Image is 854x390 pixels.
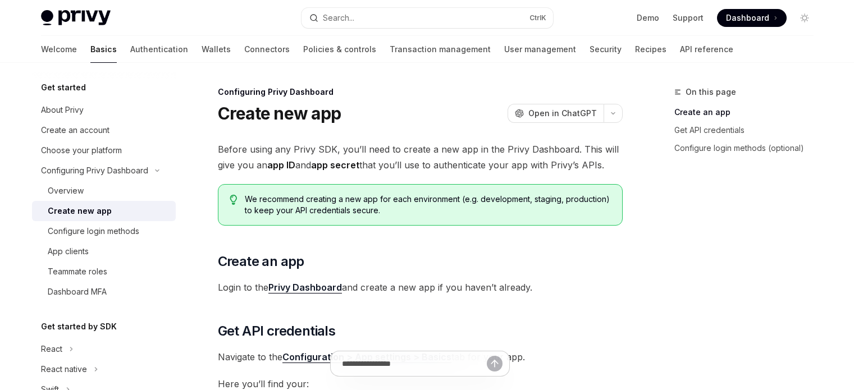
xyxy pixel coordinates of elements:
div: About Privy [41,103,84,117]
span: Login to the and create a new app if you haven’t already. [218,279,623,295]
div: React native [41,363,87,376]
div: Create an account [41,123,109,137]
a: Security [590,36,622,63]
a: Overview [32,181,176,201]
span: Open in ChatGPT [528,108,597,119]
a: Privy Dashboard [268,282,342,293]
a: Welcome [41,36,77,63]
a: App clients [32,241,176,261]
button: Toggle Configuring Privy Dashboard section [32,160,176,181]
a: About Privy [32,100,176,120]
a: Policies & controls [303,36,376,63]
a: Create an app [674,103,823,121]
button: Send message [487,356,503,371]
img: light logo [41,10,111,26]
strong: app secret [311,159,359,171]
a: Demo [637,12,659,24]
a: Connectors [244,36,290,63]
div: Teammate roles [48,265,107,278]
a: Transaction management [390,36,491,63]
button: Open search [302,8,553,28]
span: Ctrl K [529,13,546,22]
span: On this page [686,85,736,99]
div: React [41,342,62,356]
div: Configuring Privy Dashboard [218,86,623,98]
a: API reference [680,36,733,63]
span: Dashboard [726,12,769,24]
h5: Get started by SDK [41,320,117,333]
span: Get API credentials [218,322,336,340]
button: Toggle React section [32,339,176,359]
div: Overview [48,184,84,198]
a: Create an account [32,120,176,140]
a: Get API credentials [674,121,823,139]
div: Dashboard MFA [48,285,107,299]
h5: Get started [41,81,86,94]
span: We recommend creating a new app for each environment (e.g. development, staging, production) to k... [245,194,610,216]
a: Configure login methods [32,221,176,241]
button: Toggle dark mode [796,9,814,27]
a: Teammate roles [32,261,176,282]
a: Create new app [32,201,176,221]
strong: app ID [267,159,295,171]
div: Choose your platform [41,144,122,157]
div: Search... [323,11,354,25]
a: Dashboard MFA [32,282,176,302]
a: User management [504,36,576,63]
a: Support [673,12,704,24]
a: Wallets [202,36,231,63]
div: Create new app [48,204,112,218]
button: Toggle React native section [32,359,176,379]
a: Basics [90,36,117,63]
a: Authentication [130,36,188,63]
a: Configure login methods (optional) [674,139,823,157]
span: Before using any Privy SDK, you’ll need to create a new app in the Privy Dashboard. This will giv... [218,141,623,173]
div: App clients [48,245,89,258]
a: Choose your platform [32,140,176,160]
a: Recipes [635,36,666,63]
button: Open in ChatGPT [508,104,604,123]
h1: Create new app [218,103,341,123]
span: Create an app [218,253,304,270]
a: Dashboard [717,9,787,27]
div: Configuring Privy Dashboard [41,164,148,177]
div: Configure login methods [48,224,139,238]
input: Ask a question... [342,351,487,376]
svg: Tip [230,195,238,205]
